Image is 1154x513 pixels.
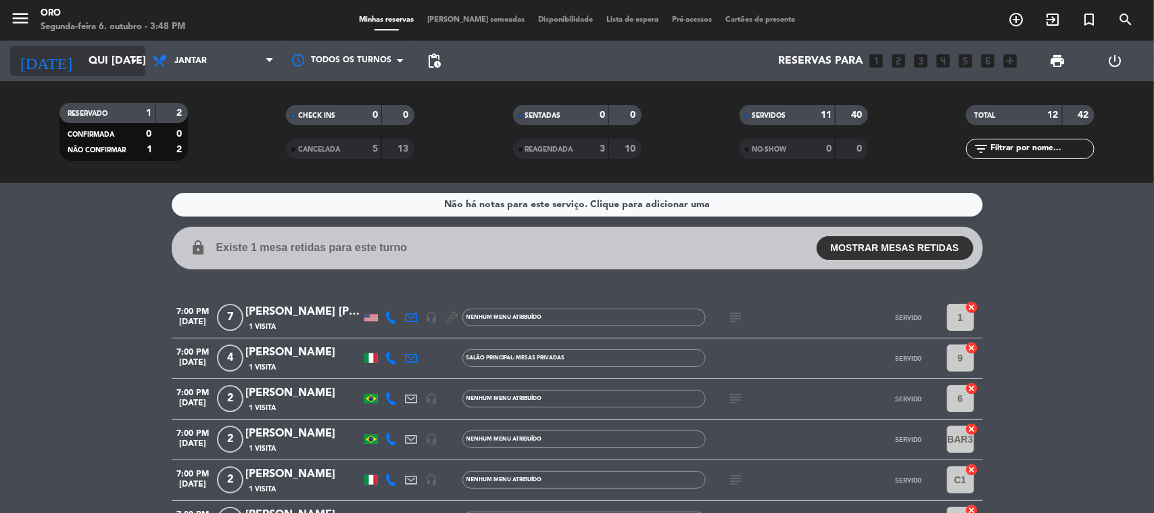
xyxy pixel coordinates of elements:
[176,129,185,139] strong: 0
[420,16,531,24] span: [PERSON_NAME] semeadas
[191,240,207,256] i: lock
[68,131,114,138] span: CONFIRMADA
[895,436,921,443] span: SERVIDO
[217,344,243,372] span: 4
[172,399,215,414] span: [DATE]
[172,424,215,440] span: 7:00 PM
[398,144,412,154] strong: 13
[1107,53,1123,69] i: power_settings_new
[444,197,710,213] div: Não há notas para este serviço. Clique para adicionar uma
[249,484,277,495] span: 1 Visita
[965,463,979,476] i: cancel
[719,16,802,24] span: Cartões de presente
[466,437,542,442] span: Nenhum menu atribuído
[1048,110,1059,120] strong: 12
[404,110,412,120] strong: 0
[875,385,942,412] button: SERVIDO
[249,443,277,454] span: 1 Visita
[10,46,82,76] i: [DATE]
[466,396,542,401] span: Nenhum menu atribuído
[868,52,886,70] i: looks_one
[895,355,921,362] span: SERVIDO
[216,239,408,256] span: Existe 1 mesa retidas para este turno
[1086,41,1144,81] div: LOG OUT
[217,426,243,453] span: 2
[217,304,243,331] span: 7
[1117,12,1134,28] i: search
[172,439,215,455] span: [DATE]
[728,472,744,488] i: subject
[10,8,30,28] i: menu
[372,110,378,120] strong: 0
[973,141,989,157] i: filter_list
[875,466,942,493] button: SERVIDO
[980,52,997,70] i: looks_6
[217,466,243,493] span: 2
[10,8,30,33] button: menu
[600,16,665,24] span: Lista de espera
[426,311,438,324] i: headset_mic
[895,314,921,321] span: SERVIDO
[352,16,420,24] span: Minhas reservas
[895,395,921,403] span: SERVIDO
[41,7,185,20] div: Oro
[298,146,340,153] span: CANCELADA
[217,385,243,412] span: 2
[974,112,995,119] span: TOTAL
[989,141,1094,156] input: Filtrar por nome...
[68,147,126,154] span: NÃO CONFIRMAR
[172,465,215,481] span: 7:00 PM
[875,426,942,453] button: SERVIDO
[372,144,378,154] strong: 5
[821,110,832,120] strong: 11
[525,146,573,153] span: REAGENDADA
[172,384,215,399] span: 7:00 PM
[246,384,361,402] div: [PERSON_NAME]
[146,129,151,139] strong: 0
[298,112,335,119] span: CHECK INS
[857,144,865,154] strong: 0
[625,144,638,154] strong: 10
[174,56,207,66] span: Jantar
[246,344,361,361] div: [PERSON_NAME]
[752,146,786,153] span: NO-SHOW
[172,317,215,333] span: [DATE]
[426,474,438,486] i: headset_mic
[1049,53,1065,69] span: print
[890,52,908,70] i: looks_two
[630,110,638,120] strong: 0
[965,300,979,314] i: cancel
[426,53,442,69] span: pending_actions
[817,236,973,260] button: MOSTRAR MESAS RETIDAS
[531,16,600,24] span: Disponibilidade
[176,108,185,118] strong: 2
[466,355,565,361] span: Salão Principal: Mesas Privadas
[728,309,744,326] i: subject
[172,343,215,359] span: 7:00 PM
[41,20,185,34] div: Segunda-feira 6. outubro - 3:48 PM
[1044,12,1061,28] i: exit_to_app
[875,304,942,331] button: SERVIDO
[665,16,719,24] span: Pré-acessos
[246,303,361,321] div: [PERSON_NAME] [PERSON_NAME]
[1002,52,1019,70] i: add_box
[246,466,361,483] div: [PERSON_NAME]
[913,52,930,70] i: looks_3
[1078,110,1092,120] strong: 42
[126,53,142,69] i: arrow_drop_down
[146,108,151,118] strong: 1
[965,382,979,395] i: cancel
[249,362,277,373] span: 1 Visita
[965,422,979,436] i: cancel
[249,321,277,332] span: 1 Visita
[426,433,438,445] i: headset_mic
[176,145,185,154] strong: 2
[752,112,786,119] span: SERVIDOS
[965,341,979,355] i: cancel
[779,55,863,68] span: Reservas para
[875,344,942,372] button: SERVIDO
[1081,12,1097,28] i: turned_in_not
[600,110,605,120] strong: 0
[895,476,921,484] span: SERVIDO
[246,425,361,443] div: [PERSON_NAME]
